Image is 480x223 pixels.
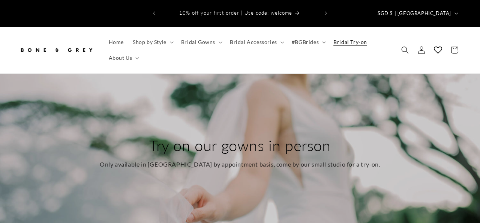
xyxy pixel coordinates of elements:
summary: About Us [104,50,142,66]
img: Bone and Grey Bridal [19,42,94,58]
a: Bone and Grey Bridal [16,39,97,61]
span: #BGBrides [292,39,319,46]
a: Bridal Try-on [329,34,372,50]
summary: Search [397,42,413,58]
button: Next announcement [318,6,334,20]
summary: Shop by Style [128,34,177,50]
p: Only available in [GEOGRAPHIC_DATA] by appointment basis, come by our small studio for a try-on. [100,159,380,170]
summary: #BGBrides [287,34,329,50]
button: Previous announcement [146,6,162,20]
summary: Bridal Gowns [177,34,225,50]
span: About Us [109,55,132,61]
button: SGD $ | [GEOGRAPHIC_DATA] [373,6,461,20]
span: Home [109,39,124,46]
a: Home [104,34,128,50]
h2: Try on our gowns in person [100,136,380,155]
span: Bridal Gowns [181,39,215,46]
span: Bridal Accessories [230,39,277,46]
summary: Bridal Accessories [225,34,287,50]
span: 10% off your first order | Use code: welcome [179,10,292,16]
span: Shop by Style [133,39,166,46]
span: Bridal Try-on [333,39,367,46]
span: SGD $ | [GEOGRAPHIC_DATA] [378,10,451,17]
